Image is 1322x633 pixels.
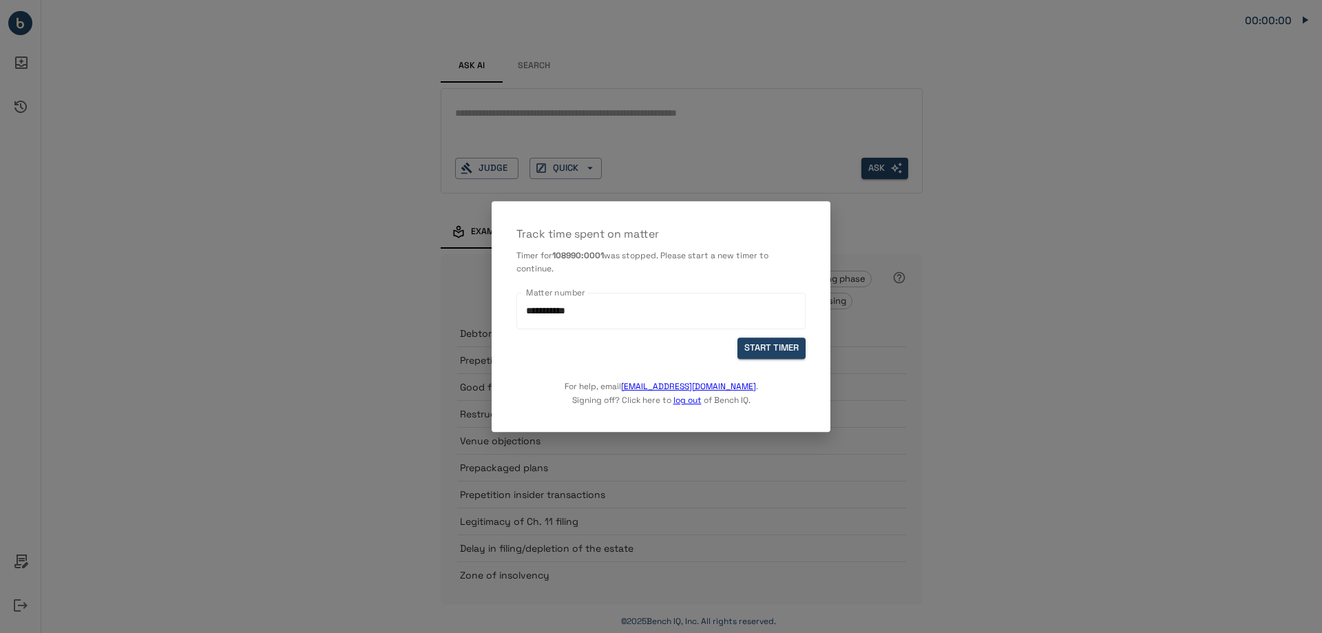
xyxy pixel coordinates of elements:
label: Matter number [526,287,585,298]
span: was stopped. Please start a new timer to continue. [516,250,768,275]
button: START TIMER [737,338,806,360]
p: For help, email . Signing off? Click here to of Bench IQ. [565,359,758,407]
b: 108990:0001 [552,250,604,261]
p: Track time spent on matter [516,226,806,242]
a: log out [673,395,702,406]
span: Timer for [516,250,552,261]
a: [EMAIL_ADDRESS][DOMAIN_NAME] [621,381,756,392]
